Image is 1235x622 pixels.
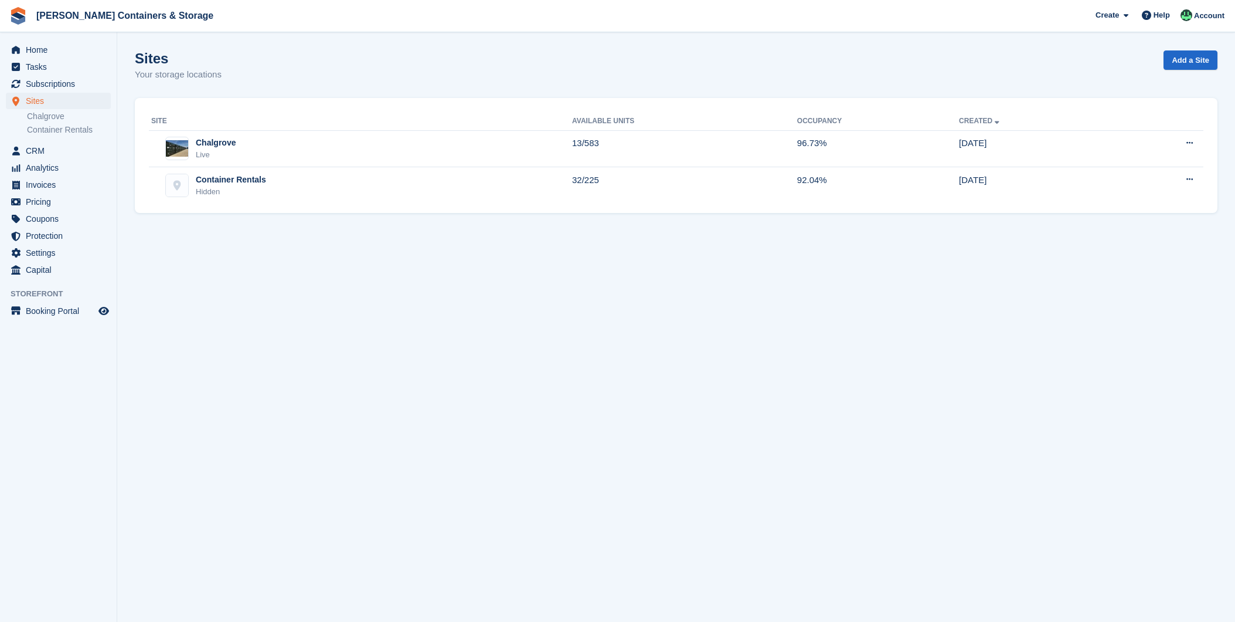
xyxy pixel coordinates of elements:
[797,167,959,204] td: 92.04%
[196,149,236,161] div: Live
[32,6,218,25] a: [PERSON_NAME] Containers & Storage
[1180,9,1192,21] img: Arjun Preetham
[149,112,572,131] th: Site
[1194,10,1224,22] span: Account
[26,143,96,159] span: CRM
[959,167,1114,204] td: [DATE]
[572,112,797,131] th: Available Units
[135,50,222,66] h1: Sites
[6,76,111,92] a: menu
[6,42,111,58] a: menu
[6,262,111,278] a: menu
[6,59,111,75] a: menu
[26,160,96,176] span: Analytics
[6,194,111,210] a: menu
[797,112,959,131] th: Occupancy
[959,117,1002,125] a: Created
[6,245,111,261] a: menu
[26,211,96,227] span: Coupons
[26,42,96,58] span: Home
[11,288,117,300] span: Storefront
[26,93,96,109] span: Sites
[26,262,96,278] span: Capital
[26,303,96,319] span: Booking Portal
[26,177,96,193] span: Invoices
[26,228,96,244] span: Protection
[959,130,1114,167] td: [DATE]
[6,303,111,319] a: menu
[6,211,111,227] a: menu
[797,130,959,167] td: 96.73%
[1154,9,1170,21] span: Help
[196,186,266,198] div: Hidden
[6,143,111,159] a: menu
[6,177,111,193] a: menu
[1163,50,1217,70] a: Add a Site
[196,137,236,149] div: Chalgrove
[166,140,188,157] img: Image of Chalgrove site
[572,130,797,167] td: 13/583
[135,68,222,82] p: Your storage locations
[6,228,111,244] a: menu
[27,124,111,136] a: Container Rentals
[572,167,797,204] td: 32/225
[26,194,96,210] span: Pricing
[27,111,111,122] a: Chalgrove
[26,59,96,75] span: Tasks
[6,160,111,176] a: menu
[97,304,111,318] a: Preview store
[166,174,188,197] img: Container Rentals site image placeholder
[9,7,27,25] img: stora-icon-8386f47178a22dfd0bd8f6a31ec36ba5ce8667c1dd55bd0f319d3a0aa187defe.svg
[1095,9,1119,21] span: Create
[26,245,96,261] span: Settings
[26,76,96,92] span: Subscriptions
[6,93,111,109] a: menu
[196,174,266,186] div: Container Rentals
